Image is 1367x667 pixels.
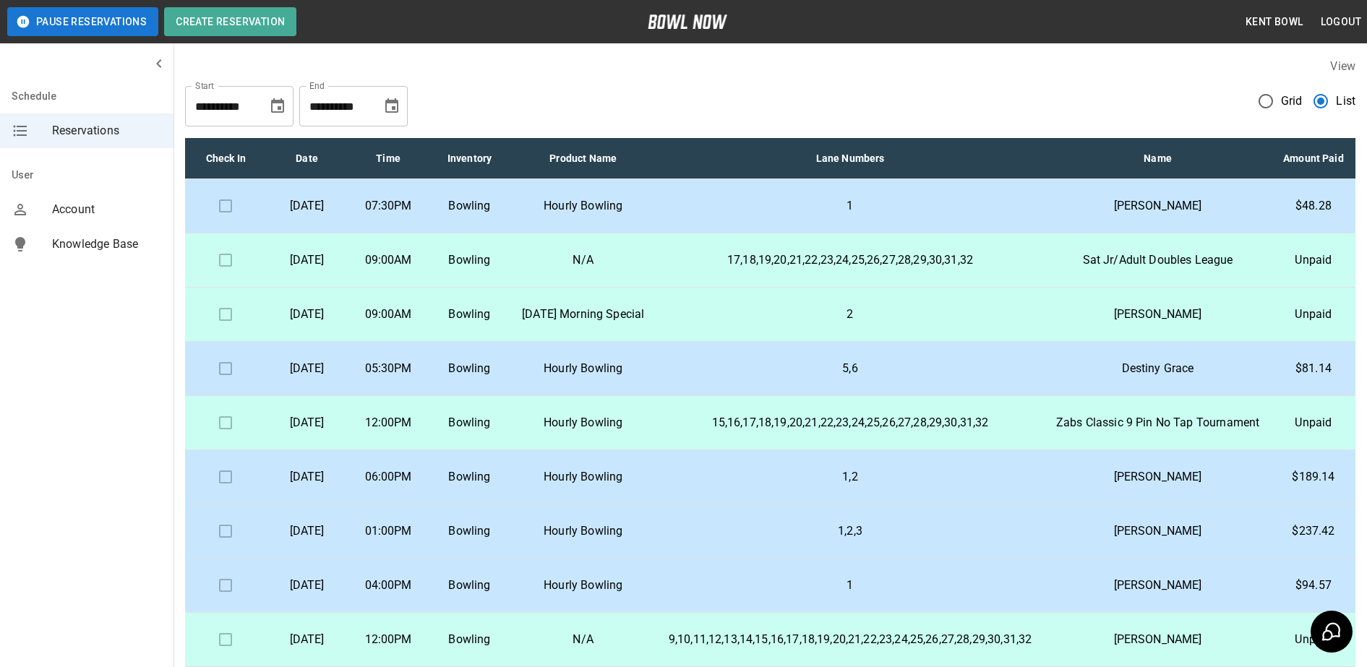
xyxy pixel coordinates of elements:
th: Product Name [510,138,656,179]
p: Hourly Bowling [522,414,645,431]
p: Bowling [440,197,498,215]
p: 12:00PM [359,414,417,431]
p: [DATE] [278,631,335,648]
p: 12:00PM [359,631,417,648]
p: Bowling [440,360,498,377]
p: $48.28 [1283,197,1344,215]
p: 04:00PM [359,577,417,594]
p: 01:00PM [359,522,417,540]
p: [DATE] [278,468,335,486]
p: [PERSON_NAME] [1055,197,1260,215]
label: View [1330,59,1355,73]
p: Unpaid [1283,414,1344,431]
p: N/A [522,251,645,269]
p: Unpaid [1283,251,1344,269]
p: Hourly Bowling [522,197,645,215]
p: 09:00AM [359,306,417,323]
th: Check In [185,138,266,179]
th: Lane Numbers [656,138,1045,179]
p: [DATE] Morning Special [522,306,645,323]
p: Destiny Grace [1055,360,1260,377]
button: Create Reservation [164,7,296,36]
p: 06:00PM [359,468,417,486]
p: Bowling [440,251,498,269]
p: Unpaid [1283,306,1344,323]
p: $237.42 [1283,522,1344,540]
p: [DATE] [278,197,335,215]
th: Amount Paid [1272,138,1355,179]
p: [DATE] [278,414,335,431]
span: Reservations [52,122,162,139]
p: Hourly Bowling [522,522,645,540]
button: Logout [1315,9,1367,35]
button: Choose date, selected date is Sep 29, 2025 [377,92,406,121]
p: 1 [668,577,1033,594]
p: $189.14 [1283,468,1344,486]
p: [PERSON_NAME] [1055,631,1260,648]
p: [DATE] [278,577,335,594]
p: 17,18,19,20,21,22,23,24,25,26,27,28,29,30,31,32 [668,251,1033,269]
p: Bowling [440,577,498,594]
p: Hourly Bowling [522,577,645,594]
p: [DATE] [278,360,335,377]
p: [DATE] [278,522,335,540]
span: Knowledge Base [52,236,162,253]
p: Hourly Bowling [522,360,645,377]
th: Time [348,138,429,179]
p: [PERSON_NAME] [1055,522,1260,540]
p: 1 [668,197,1033,215]
p: Bowling [440,631,498,648]
p: Bowling [440,306,498,323]
p: [DATE] [278,306,335,323]
p: 5,6 [668,360,1033,377]
p: Bowling [440,414,498,431]
p: 15,16,17,18,19,20,21,22,23,24,25,26,27,28,29,30,31,32 [668,414,1033,431]
p: Zabs Classic 9 Pin No Tap Tournament [1055,414,1260,431]
p: 1,2 [668,468,1033,486]
p: [PERSON_NAME] [1055,468,1260,486]
img: logo [648,14,727,29]
button: Choose date, selected date is Aug 29, 2025 [263,92,292,121]
span: List [1336,92,1355,110]
p: 07:30PM [359,197,417,215]
th: Date [266,138,347,179]
p: 05:30PM [359,360,417,377]
th: Inventory [429,138,510,179]
span: Grid [1281,92,1303,110]
p: Bowling [440,468,498,486]
p: 9,10,11,12,13,14,15,16,17,18,19,20,21,22,23,24,25,26,27,28,29,30,31,32 [668,631,1033,648]
p: Unpaid [1283,631,1344,648]
p: 1,2,3 [668,522,1033,540]
th: Name [1044,138,1272,179]
p: [DATE] [278,251,335,269]
p: 2 [668,306,1033,323]
p: Bowling [440,522,498,540]
p: [PERSON_NAME] [1055,577,1260,594]
span: Account [52,201,162,218]
p: N/A [522,631,645,648]
p: [PERSON_NAME] [1055,306,1260,323]
p: $94.57 [1283,577,1344,594]
p: 09:00AM [359,251,417,269]
button: Kent Bowl [1240,9,1309,35]
p: Hourly Bowling [522,468,645,486]
button: Pause Reservations [7,7,158,36]
p: $81.14 [1283,360,1344,377]
p: Sat Jr/Adult Doubles League [1055,251,1260,269]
